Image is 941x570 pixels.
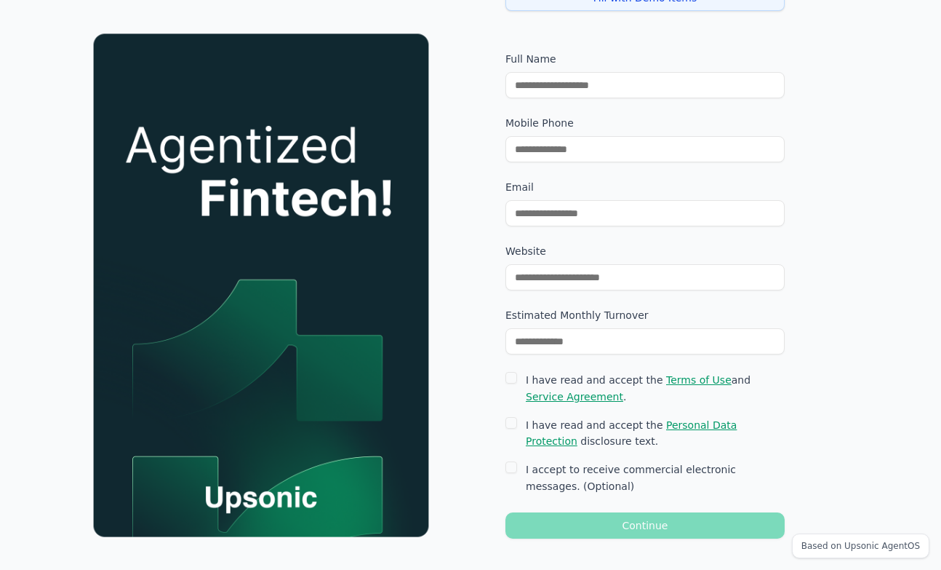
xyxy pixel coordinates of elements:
span: Terms of Use [666,374,732,386]
label: Estimated Monthly Turnover [505,308,785,322]
label: Full Name [505,52,785,66]
label: Mobile Phone [505,116,785,130]
span: Service Agreement [526,391,623,403]
label: I accept to receive commercial electronic messages. (Optional) [526,462,785,495]
label: Email [505,180,785,194]
img: Agentized Fintech Branding [94,33,429,537]
label: I have read and accept the disclosure text. [526,417,785,451]
label: Website [505,244,785,258]
label: I have read and accept the and . [526,372,785,405]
